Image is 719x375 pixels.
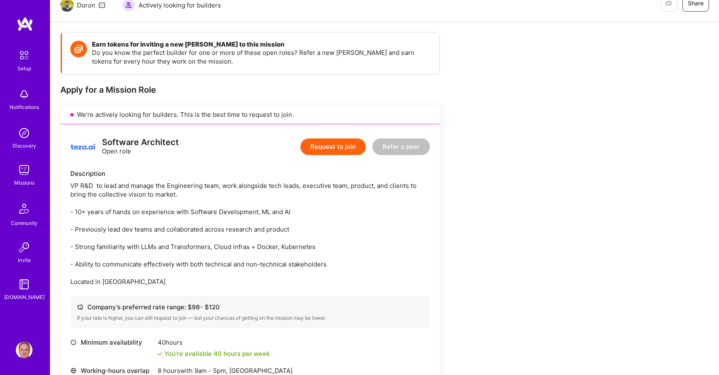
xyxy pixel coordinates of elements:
[70,169,430,178] div: Description
[70,368,77,374] i: icon World
[4,293,45,301] div: [DOMAIN_NAME]
[14,342,35,358] a: User Avatar
[70,339,77,345] i: icon Clock
[16,162,32,178] img: teamwork
[16,86,32,103] img: bell
[77,304,83,310] i: icon Cash
[300,138,366,155] button: Request to join
[158,338,270,347] div: 40 hours
[70,181,430,286] div: VP R&D to lead and manage the Engineering team, work alongside tech leads, executive team, produc...
[92,41,431,48] h4: Earn tokens for inviting a new [PERSON_NAME] to this mission
[11,219,37,227] div: Community
[70,338,154,347] div: Minimum availability
[158,349,270,358] div: You're available 40 hours per week
[102,138,179,147] div: Software Architect
[12,141,36,150] div: Discovery
[77,315,423,321] div: If your rate is higher, you can still request to join — but your chances of getting on the missio...
[158,366,297,375] div: 8 hours with [GEOGRAPHIC_DATA]
[70,41,87,57] img: Token icon
[77,1,95,10] div: Doron
[17,17,33,32] img: logo
[10,103,39,111] div: Notifications
[372,138,430,155] button: Refer a peer
[193,367,229,375] span: 9am - 5pm ,
[92,48,431,66] p: Do you know the perfect builder for one or more of these open roles? Refer a new [PERSON_NAME] an...
[15,47,33,64] img: setup
[60,105,440,124] div: We’re actively looking for builders. This is the best time to request to join.
[99,2,105,8] i: icon Mail
[70,134,95,159] img: logo
[16,276,32,293] img: guide book
[14,199,34,219] img: Community
[16,125,32,141] img: discovery
[70,366,154,375] div: Working-hours overlap
[158,351,163,356] i: icon Check
[60,84,440,95] div: Apply for a Mission Role
[17,64,31,73] div: Setup
[16,342,32,358] img: User Avatar
[18,256,31,264] div: Invite
[102,138,179,155] div: Open role
[139,1,221,10] span: Actively looking for builders
[14,178,35,187] div: Missions
[77,303,423,311] div: Company’s preferred rate range: $ 96 - $ 120
[16,239,32,256] img: Invite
